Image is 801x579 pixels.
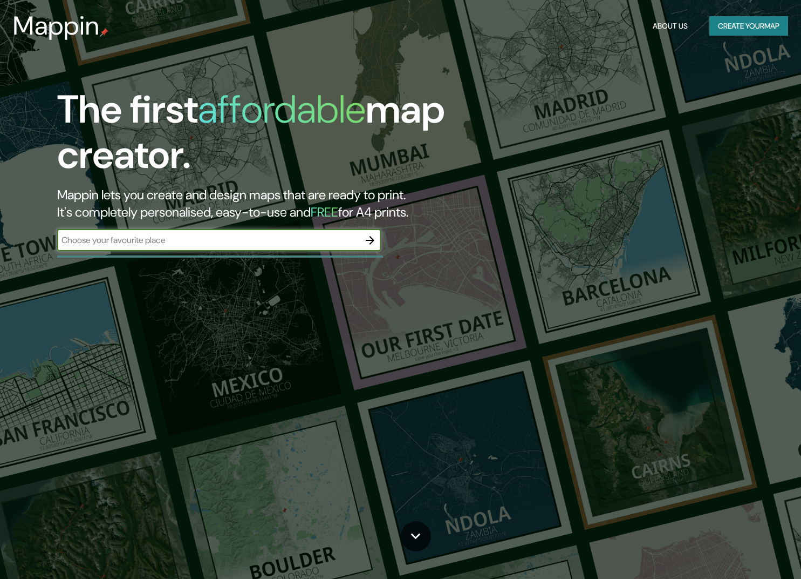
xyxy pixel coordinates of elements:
[100,28,108,37] img: mappin-pin
[57,186,458,221] h2: Mappin lets you create and design maps that are ready to print. It's completely personalised, eas...
[198,84,366,134] h1: affordable
[57,234,359,246] input: Choose your favourite place
[311,204,338,220] h5: FREE
[13,11,100,41] h3: Mappin
[709,16,788,36] button: Create yourmap
[648,16,692,36] button: About Us
[57,87,458,186] h1: The first map creator.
